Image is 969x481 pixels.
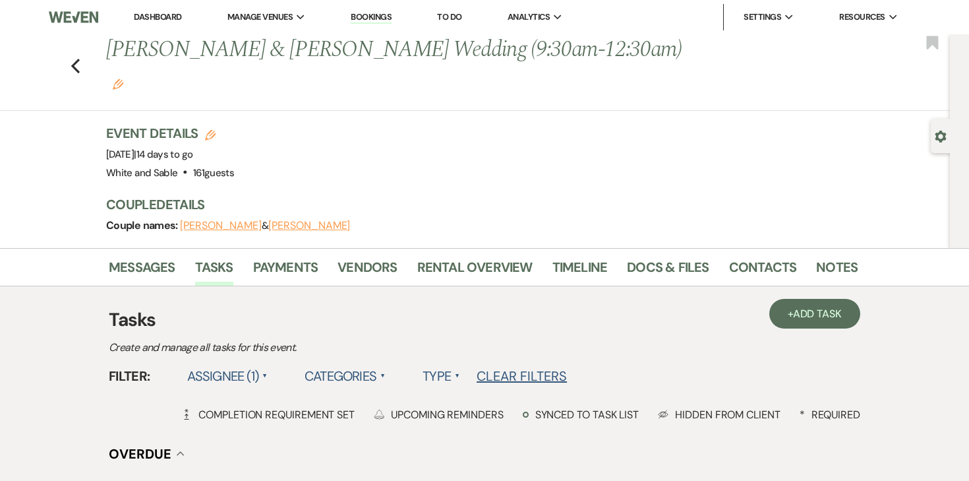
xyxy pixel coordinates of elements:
[109,257,175,286] a: Messages
[106,148,192,161] span: [DATE]
[106,124,234,143] h3: Event Details
[338,257,397,286] a: Vendors
[374,408,504,422] div: Upcoming Reminders
[180,219,350,232] span: &
[109,447,185,461] button: Overdue
[816,257,858,286] a: Notes
[106,195,844,214] h3: Couple Details
[109,339,570,356] p: Create and manage all tasks for this event.
[106,34,697,97] h1: [PERSON_NAME] & [PERSON_NAME] Wedding (9:30am-12:30am)
[109,306,860,334] h3: Tasks
[935,129,947,142] button: Open lead details
[268,220,350,231] button: [PERSON_NAME]
[417,257,533,286] a: Rental Overview
[437,11,461,22] a: To Do
[793,307,842,321] span: Add Task
[106,218,180,232] span: Couple names:
[187,364,268,388] label: Assignee (1)
[136,148,193,161] span: 14 days to go
[744,11,781,24] span: Settings
[109,445,171,463] span: Overdue
[305,364,386,388] label: Categories
[253,257,318,286] a: Payments
[729,257,797,286] a: Contacts
[800,408,860,422] div: Required
[627,257,709,286] a: Docs & Files
[552,257,608,286] a: Timeline
[523,408,639,422] div: Synced to task list
[109,366,150,386] span: Filter:
[195,257,233,286] a: Tasks
[423,364,460,388] label: Type
[193,166,234,179] span: 161 guests
[658,408,780,422] div: Hidden from Client
[262,371,268,381] span: ▲
[508,11,550,24] span: Analytics
[180,220,262,231] button: [PERSON_NAME]
[227,11,293,24] span: Manage Venues
[380,371,386,381] span: ▲
[181,408,355,422] div: Completion Requirement Set
[839,11,885,24] span: Resources
[49,3,98,31] img: Weven Logo
[477,369,567,383] button: Clear Filters
[769,299,860,329] a: +Add Task
[134,148,192,161] span: |
[134,11,181,22] a: Dashboard
[106,166,177,179] span: White and Sable
[455,371,460,381] span: ▲
[351,11,392,24] a: Bookings
[113,78,123,90] button: Edit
